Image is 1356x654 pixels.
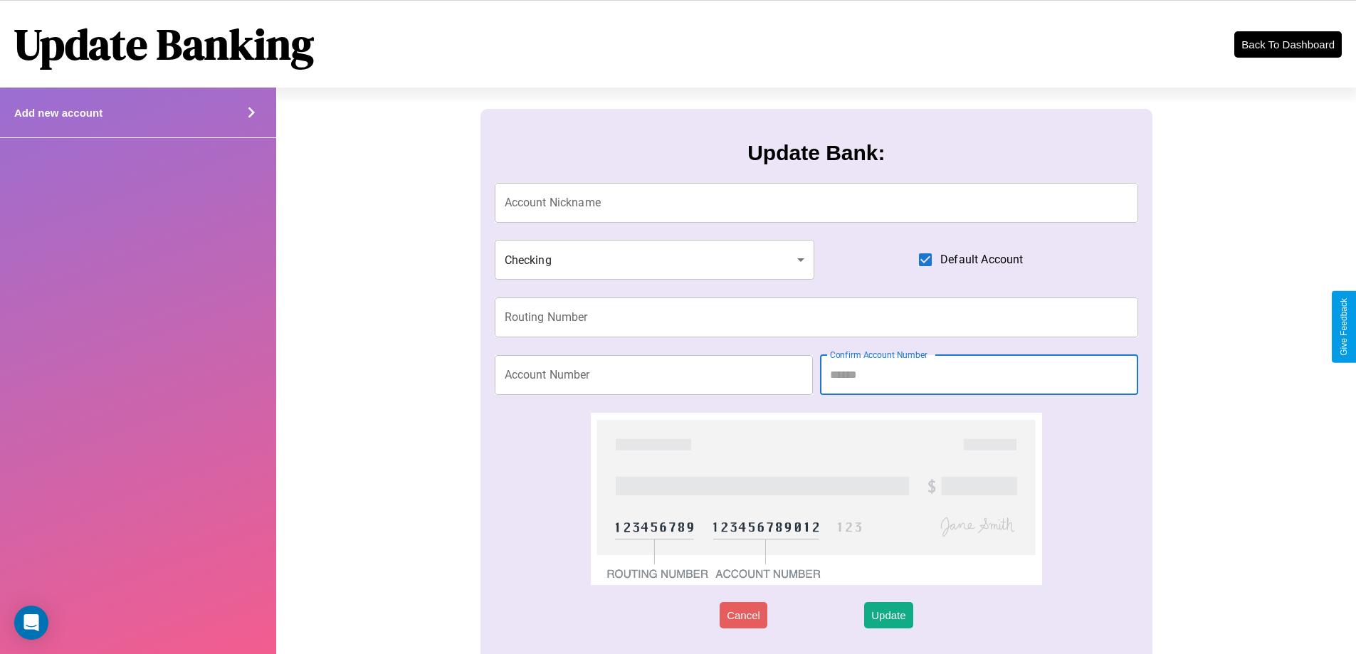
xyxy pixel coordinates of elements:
[940,251,1023,268] span: Default Account
[1234,31,1342,58] button: Back To Dashboard
[14,606,48,640] div: Open Intercom Messenger
[1339,298,1349,356] div: Give Feedback
[591,413,1041,585] img: check
[14,15,314,73] h1: Update Banking
[14,107,103,119] h4: Add new account
[864,602,913,628] button: Update
[720,602,767,628] button: Cancel
[495,240,815,280] div: Checking
[830,349,927,361] label: Confirm Account Number
[747,141,885,165] h3: Update Bank:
